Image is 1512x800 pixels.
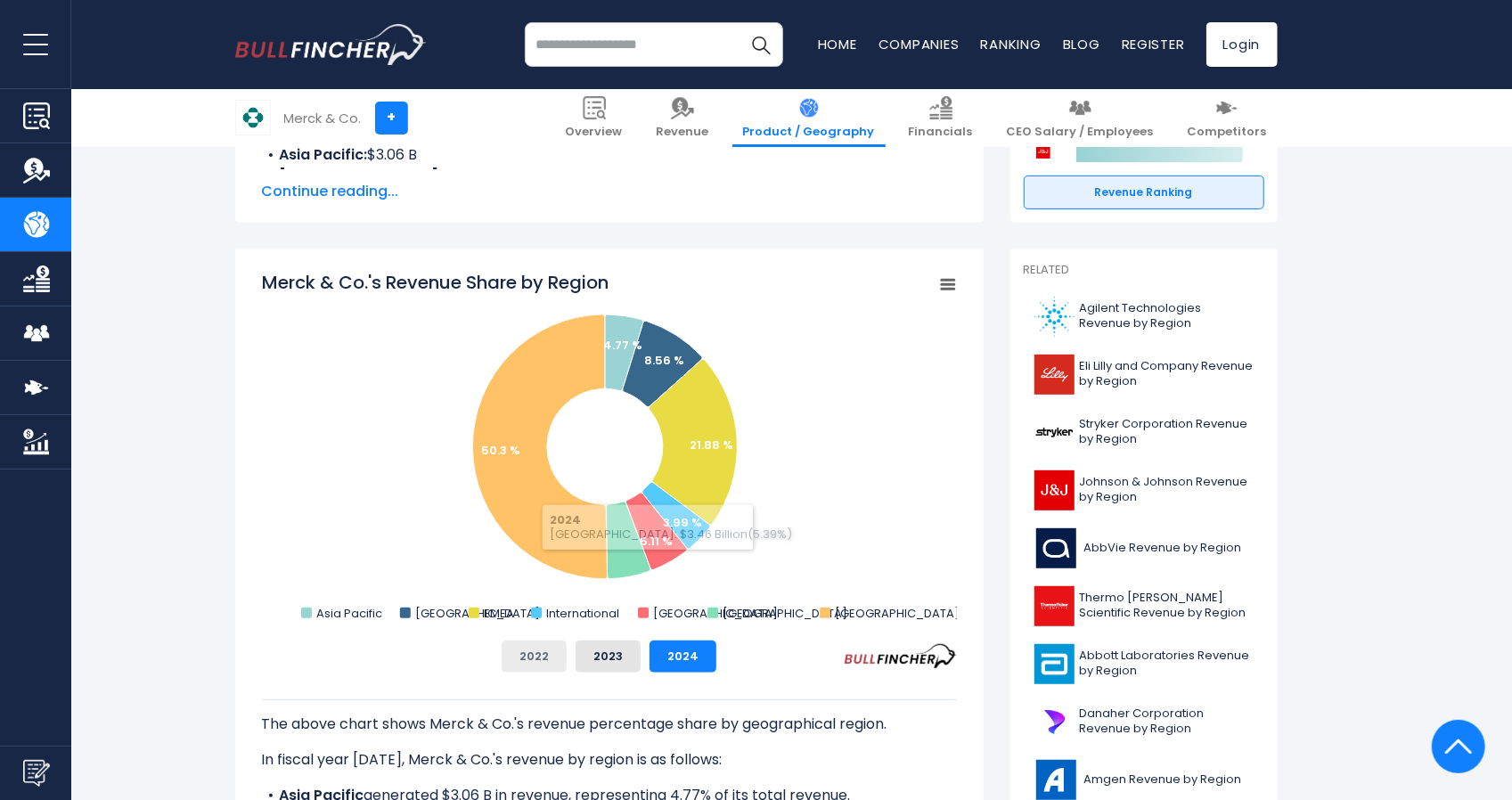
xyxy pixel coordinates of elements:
a: CEO Salary / Employees [996,89,1165,147]
text: [GEOGRAPHIC_DATA] [723,605,847,622]
button: 2023 [576,641,641,673]
button: Search [739,22,783,67]
span: Abbott Laboratories Revenue by Region [1080,649,1254,679]
span: Revenue [657,125,709,140]
a: Go to homepage [235,24,427,65]
a: Product / Geography [732,89,886,147]
img: JNJ logo [1034,470,1075,510]
a: Eli Lilly and Company Revenue by Region [1024,350,1264,399]
a: Revenue [646,89,720,147]
img: MRK logo [236,101,270,135]
a: Overview [555,89,633,147]
b: Asia Pacific: [280,144,368,165]
a: Competitors [1177,89,1278,147]
text: [GEOGRAPHIC_DATA] [414,605,539,622]
span: Eli Lilly and Company Revenue by Region [1080,359,1254,389]
img: DHR logo [1034,702,1075,742]
span: Stryker Corporation Revenue by Region [1080,417,1254,447]
text: 3.99 % [663,514,702,531]
text: 50.3 % [481,442,520,459]
span: Amgen Revenue by Region [1084,772,1242,788]
button: 2022 [502,641,567,673]
a: Thermo [PERSON_NAME] Scientific Revenue by Region [1024,582,1264,631]
a: Agilent Technologies Revenue by Region [1024,292,1264,341]
img: Johnson & Johnson competitors logo [1033,141,1054,162]
img: ABBV logo [1034,528,1079,568]
img: A logo [1034,297,1075,337]
p: Related [1024,263,1264,278]
a: Blog [1063,35,1100,53]
a: Stryker Corporation Revenue by Region [1024,408,1264,457]
p: The above chart shows Merck & Co.'s revenue percentage share by geographical region. [262,714,957,735]
img: TMO logo [1034,586,1075,626]
img: ABT logo [1034,644,1075,684]
b: [GEOGRAPHIC_DATA]: [280,166,443,186]
text: International [546,605,619,622]
button: 2024 [650,641,716,673]
text: EMEA [484,605,514,622]
text: [GEOGRAPHIC_DATA] [835,605,960,622]
span: Continue reading... [262,181,957,202]
span: CEO Salary / Employees [1007,125,1154,140]
img: AMGN logo [1034,760,1079,800]
div: Merck & Co. [284,108,362,128]
span: Johnson & Johnson Revenue by Region [1080,475,1254,505]
text: [GEOGRAPHIC_DATA] [653,605,778,622]
span: Overview [566,125,623,140]
li: $3.06 B [262,144,957,166]
a: Abbott Laboratories Revenue by Region [1024,640,1264,689]
img: bullfincher logo [235,24,427,65]
a: Home [818,35,857,53]
a: Financials [898,89,984,147]
a: Companies [879,35,960,53]
span: Product / Geography [743,125,875,140]
a: Register [1122,35,1185,53]
a: Ranking [981,35,1042,53]
img: SYK logo [1034,412,1075,453]
text: 21.88 % [690,437,733,453]
span: Competitors [1188,125,1267,140]
tspan: Merck & Co.'s Revenue Share by Region [262,270,609,295]
text: Asia Pacific [316,605,382,622]
li: $5.49 B [262,166,957,187]
span: Financials [909,125,973,140]
svg: Merck & Co.'s Revenue Share by Region [262,270,957,626]
span: Danaher Corporation Revenue by Region [1080,706,1254,737]
text: 5.11 % [640,533,673,550]
span: AbbVie Revenue by Region [1084,541,1242,556]
a: Danaher Corporation Revenue by Region [1024,698,1264,747]
img: LLY logo [1034,355,1075,395]
text: 8.56 % [644,352,684,369]
p: In fiscal year [DATE], Merck & Co.'s revenue by region is as follows: [262,749,957,771]
a: Revenue Ranking [1024,176,1264,209]
a: Johnson & Johnson Revenue by Region [1024,466,1264,515]
span: Agilent Technologies Revenue by Region [1080,301,1254,331]
text: 4.77 % [603,337,642,354]
a: AbbVie Revenue by Region [1024,524,1264,573]
a: + [375,102,408,135]
span: Thermo [PERSON_NAME] Scientific Revenue by Region [1080,591,1254,621]
a: Login [1206,22,1278,67]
